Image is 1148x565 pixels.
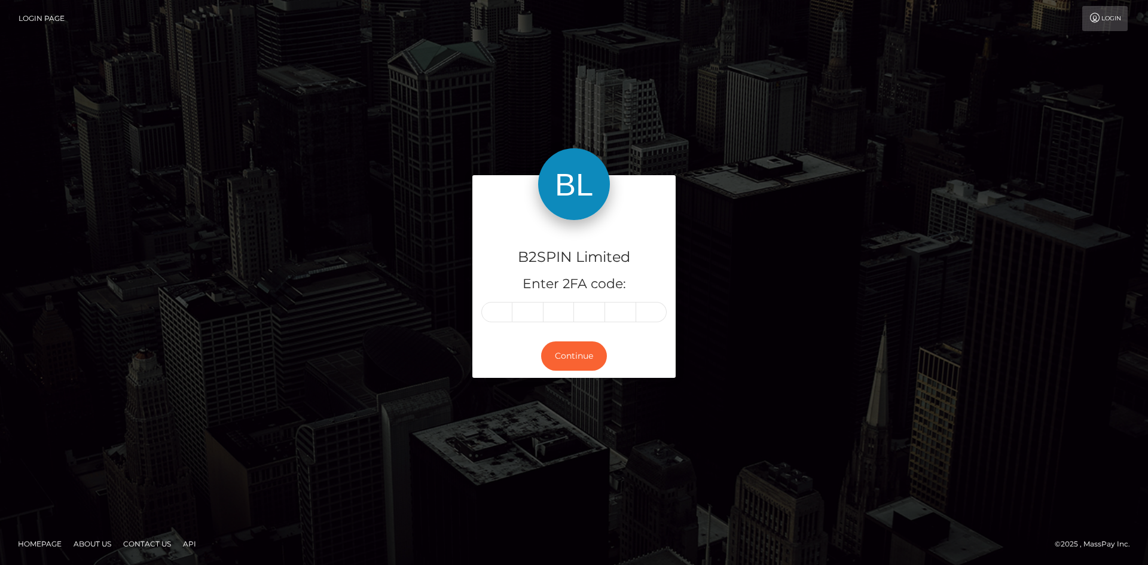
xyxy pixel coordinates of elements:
[19,6,65,31] a: Login Page
[178,535,201,553] a: API
[1082,6,1128,31] a: Login
[118,535,176,553] a: Contact Us
[1055,537,1139,551] div: © 2025 , MassPay Inc.
[538,148,610,220] img: B2SPIN Limited
[13,535,66,553] a: Homepage
[541,341,607,371] button: Continue
[481,247,667,268] h4: B2SPIN Limited
[481,275,667,294] h5: Enter 2FA code:
[69,535,116,553] a: About Us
